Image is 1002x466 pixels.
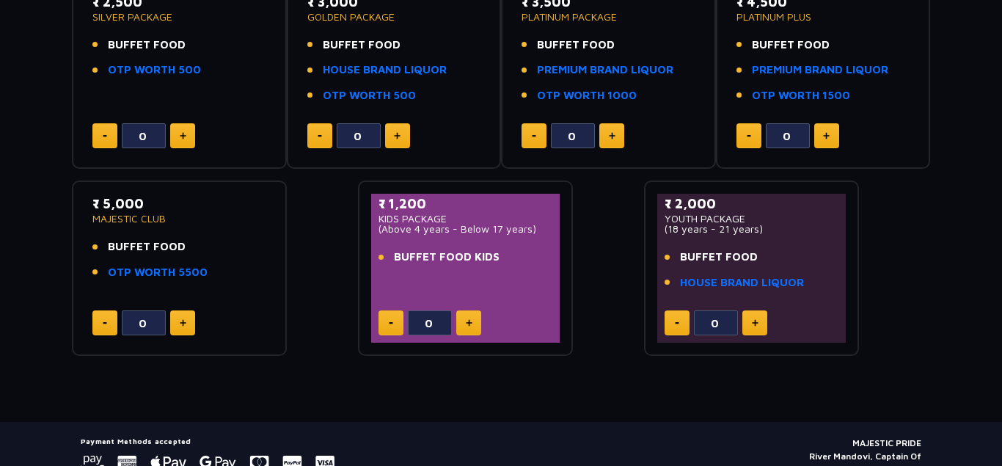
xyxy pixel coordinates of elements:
img: minus [747,135,751,137]
img: minus [103,322,107,324]
img: plus [466,319,472,327]
p: MAJESTIC CLUB [92,214,266,224]
span: BUFFET FOOD [323,37,401,54]
span: BUFFET FOOD [108,37,186,54]
a: OTP WORTH 5500 [108,264,208,281]
p: ₹ 2,000 [665,194,838,214]
p: ₹ 5,000 [92,194,266,214]
a: HOUSE BRAND LIQUOR [680,274,804,291]
img: minus [532,135,536,137]
img: minus [318,135,322,137]
p: (18 years - 21 years) [665,224,838,234]
a: OTP WORTH 500 [108,62,201,79]
p: (Above 4 years - Below 17 years) [379,224,552,234]
img: plus [180,132,186,139]
img: plus [609,132,615,139]
p: KIDS PACKAGE [379,214,552,224]
p: ₹ 1,200 [379,194,552,214]
img: plus [180,319,186,327]
p: PLATINUM PACKAGE [522,12,695,22]
span: BUFFET FOOD [680,249,758,266]
p: PLATINUM PLUS [736,12,910,22]
img: plus [394,132,401,139]
img: minus [675,322,679,324]
p: SILVER PACKAGE [92,12,266,22]
span: BUFFET FOOD [537,37,615,54]
a: HOUSE BRAND LIQUOR [323,62,447,79]
span: BUFFET FOOD KIDS [394,249,500,266]
p: GOLDEN PACKAGE [307,12,481,22]
span: BUFFET FOOD [108,239,186,255]
h5: Payment Methods accepted [81,437,334,445]
img: plus [823,132,830,139]
img: minus [103,135,107,137]
a: OTP WORTH 500 [323,87,416,104]
span: BUFFET FOOD [752,37,830,54]
a: PREMIUM BRAND LIQUOR [537,62,673,79]
img: minus [389,322,393,324]
a: OTP WORTH 1000 [537,87,637,104]
img: plus [752,319,758,327]
a: PREMIUM BRAND LIQUOR [752,62,888,79]
a: OTP WORTH 1500 [752,87,850,104]
p: YOUTH PACKAGE [665,214,838,224]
